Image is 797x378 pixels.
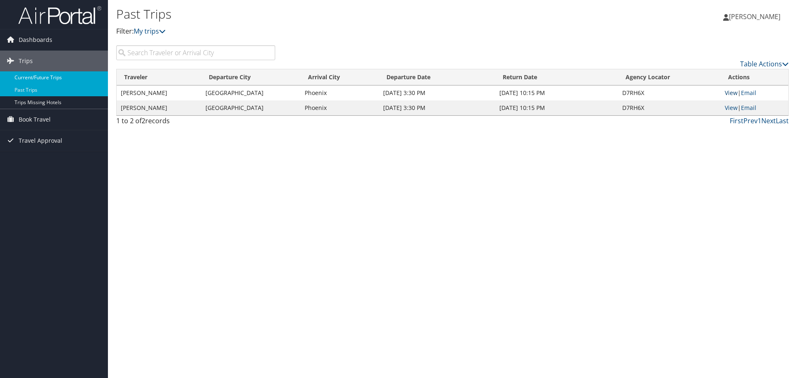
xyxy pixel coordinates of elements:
[721,85,788,100] td: |
[495,85,618,100] td: [DATE] 10:15 PM
[18,5,101,25] img: airportal-logo.png
[618,85,721,100] td: D7RH6X
[495,69,618,85] th: Return Date: activate to sort column ascending
[301,85,379,100] td: Phoenix
[201,85,301,100] td: [GEOGRAPHIC_DATA]
[730,116,743,125] a: First
[116,116,275,130] div: 1 to 2 of records
[729,12,780,21] span: [PERSON_NAME]
[741,89,756,97] a: Email
[19,109,51,130] span: Book Travel
[19,51,33,71] span: Trips
[618,100,721,115] td: D7RH6X
[117,69,201,85] th: Traveler: activate to sort column ascending
[776,116,789,125] a: Last
[142,116,145,125] span: 2
[740,59,789,68] a: Table Actions
[301,100,379,115] td: Phoenix
[19,130,62,151] span: Travel Approval
[301,69,379,85] th: Arrival City: activate to sort column ascending
[116,45,275,60] input: Search Traveler or Arrival City
[116,5,565,23] h1: Past Trips
[379,69,495,85] th: Departure Date: activate to sort column ascending
[201,100,301,115] td: [GEOGRAPHIC_DATA]
[741,104,756,112] a: Email
[743,116,758,125] a: Prev
[116,26,565,37] p: Filter:
[761,116,776,125] a: Next
[725,89,738,97] a: View
[134,27,166,36] a: My trips
[379,100,495,115] td: [DATE] 3:30 PM
[495,100,618,115] td: [DATE] 10:15 PM
[721,69,788,85] th: Actions
[19,29,52,50] span: Dashboards
[721,100,788,115] td: |
[379,85,495,100] td: [DATE] 3:30 PM
[723,4,789,29] a: [PERSON_NAME]
[201,69,301,85] th: Departure City: activate to sort column ascending
[725,104,738,112] a: View
[117,85,201,100] td: [PERSON_NAME]
[618,69,721,85] th: Agency Locator: activate to sort column ascending
[117,100,201,115] td: [PERSON_NAME]
[758,116,761,125] a: 1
